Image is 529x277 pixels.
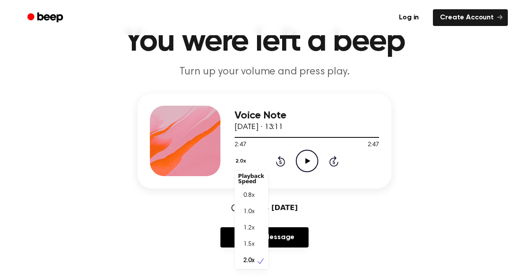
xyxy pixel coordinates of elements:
[235,154,249,169] button: 2.0x
[235,170,268,269] div: 2.0x
[243,191,254,200] span: 0.8x
[243,240,254,249] span: 1.5x
[243,207,254,217] span: 1.0x
[235,170,268,188] div: Playback Speed
[243,256,254,266] span: 2.0x
[243,224,254,233] span: 1.2x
